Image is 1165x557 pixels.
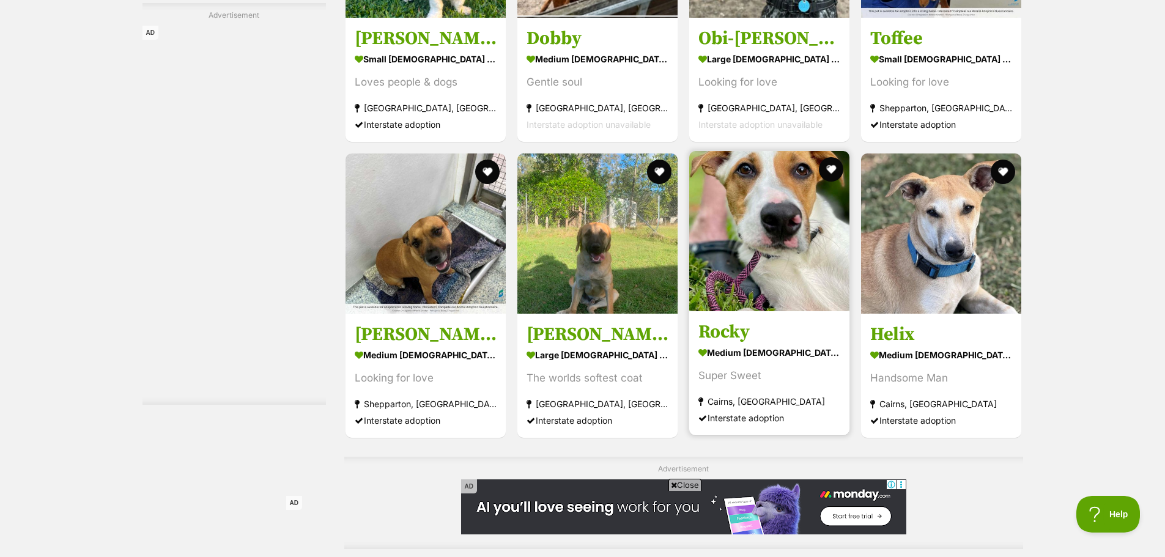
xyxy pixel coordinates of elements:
[870,369,1012,386] div: Handsome Man
[286,496,302,510] span: AD
[698,367,840,383] div: Super Sweet
[355,322,497,345] h3: [PERSON_NAME]
[527,345,668,363] strong: large [DEMOGRAPHIC_DATA] Dog
[698,393,840,409] strong: Cairns, [GEOGRAPHIC_DATA]
[142,26,326,393] iframe: Advertisement
[517,313,678,437] a: [PERSON_NAME] large [DEMOGRAPHIC_DATA] Dog The worlds softest coat [GEOGRAPHIC_DATA], [GEOGRAPHIC...
[527,27,668,50] h3: Dobby
[870,50,1012,68] strong: small [DEMOGRAPHIC_DATA] Dog
[698,409,840,426] div: Interstate adoption
[819,157,843,182] button: favourite
[861,18,1021,142] a: Toffee small [DEMOGRAPHIC_DATA] Dog Looking for love Shepparton, [GEOGRAPHIC_DATA] Interstate ado...
[698,27,840,50] h3: Obi-[PERSON_NAME]
[668,479,701,491] span: Close
[355,345,497,363] strong: medium [DEMOGRAPHIC_DATA] Dog
[579,4,590,15] img: info.svg
[517,153,678,314] img: Frank - Great Dane Dog
[698,320,840,343] h3: Rocky
[870,322,1012,345] h3: Helix
[870,100,1012,116] strong: Shepparton, [GEOGRAPHIC_DATA]
[527,395,668,411] strong: [GEOGRAPHIC_DATA], [GEOGRAPHIC_DATA]
[346,313,506,437] a: [PERSON_NAME] medium [DEMOGRAPHIC_DATA] Dog Looking for love Shepparton, [GEOGRAPHIC_DATA] Inters...
[698,50,840,68] strong: large [DEMOGRAPHIC_DATA] Dog
[689,18,849,142] a: Obi-[PERSON_NAME] large [DEMOGRAPHIC_DATA] Dog Looking for love [GEOGRAPHIC_DATA], [GEOGRAPHIC_DA...
[698,100,840,116] strong: [GEOGRAPHIC_DATA], [GEOGRAPHIC_DATA]
[991,160,1016,184] button: favourite
[355,369,497,386] div: Looking for love
[689,151,849,311] img: Rocky - Bull Arab Dog
[870,74,1012,90] div: Looking for love
[355,50,497,68] strong: small [DEMOGRAPHIC_DATA] Dog
[870,411,1012,428] div: Interstate adoption
[355,100,497,116] strong: [GEOGRAPHIC_DATA], [GEOGRAPHIC_DATA]
[527,411,668,428] div: Interstate adoption
[346,18,506,142] a: [PERSON_NAME] - [DEMOGRAPHIC_DATA] Maltese X Shih Tzu small [DEMOGRAPHIC_DATA] Dog Loves people &...
[527,74,668,90] div: Gentle soul
[870,116,1012,133] div: Interstate adoption
[142,3,326,405] div: Advertisement
[527,369,668,386] div: The worlds softest coat
[861,153,1021,314] img: Helix - Australian Kelpie Dog
[870,345,1012,363] strong: medium [DEMOGRAPHIC_DATA] Dog
[344,457,1023,549] div: Advertisement
[698,343,840,361] strong: medium [DEMOGRAPHIC_DATA] Dog
[355,116,497,133] div: Interstate adoption
[355,74,497,90] div: Loves people & dogs
[1076,496,1141,533] iframe: Help Scout Beacon - Open
[698,74,840,90] div: Looking for love
[346,153,506,314] img: Bruno - Staffordshire Bull Terrier x Boxer Dog
[527,50,668,68] strong: medium [DEMOGRAPHIC_DATA] Dog
[527,100,668,116] strong: [GEOGRAPHIC_DATA], [GEOGRAPHIC_DATA]
[870,27,1012,50] h3: Toffee
[355,411,497,428] div: Interstate adoption
[475,160,500,184] button: favourite
[870,395,1012,411] strong: Cairns, [GEOGRAPHIC_DATA]
[286,496,879,551] iframe: Advertisement
[355,395,497,411] strong: Shepparton, [GEOGRAPHIC_DATA]
[647,160,671,184] button: favourite
[461,479,477,493] span: AD
[527,322,668,345] h3: [PERSON_NAME]
[689,311,849,435] a: Rocky medium [DEMOGRAPHIC_DATA] Dog Super Sweet Cairns, [GEOGRAPHIC_DATA] Interstate adoption
[861,313,1021,437] a: Helix medium [DEMOGRAPHIC_DATA] Dog Handsome Man Cairns, [GEOGRAPHIC_DATA] Interstate adoption
[527,119,651,130] span: Interstate adoption unavailable
[698,119,823,130] span: Interstate adoption unavailable
[142,26,158,40] span: AD
[355,27,497,50] h3: [PERSON_NAME] - [DEMOGRAPHIC_DATA] Maltese X Shih Tzu
[517,18,678,142] a: Dobby medium [DEMOGRAPHIC_DATA] Dog Gentle soul [GEOGRAPHIC_DATA], [GEOGRAPHIC_DATA] Interstate a...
